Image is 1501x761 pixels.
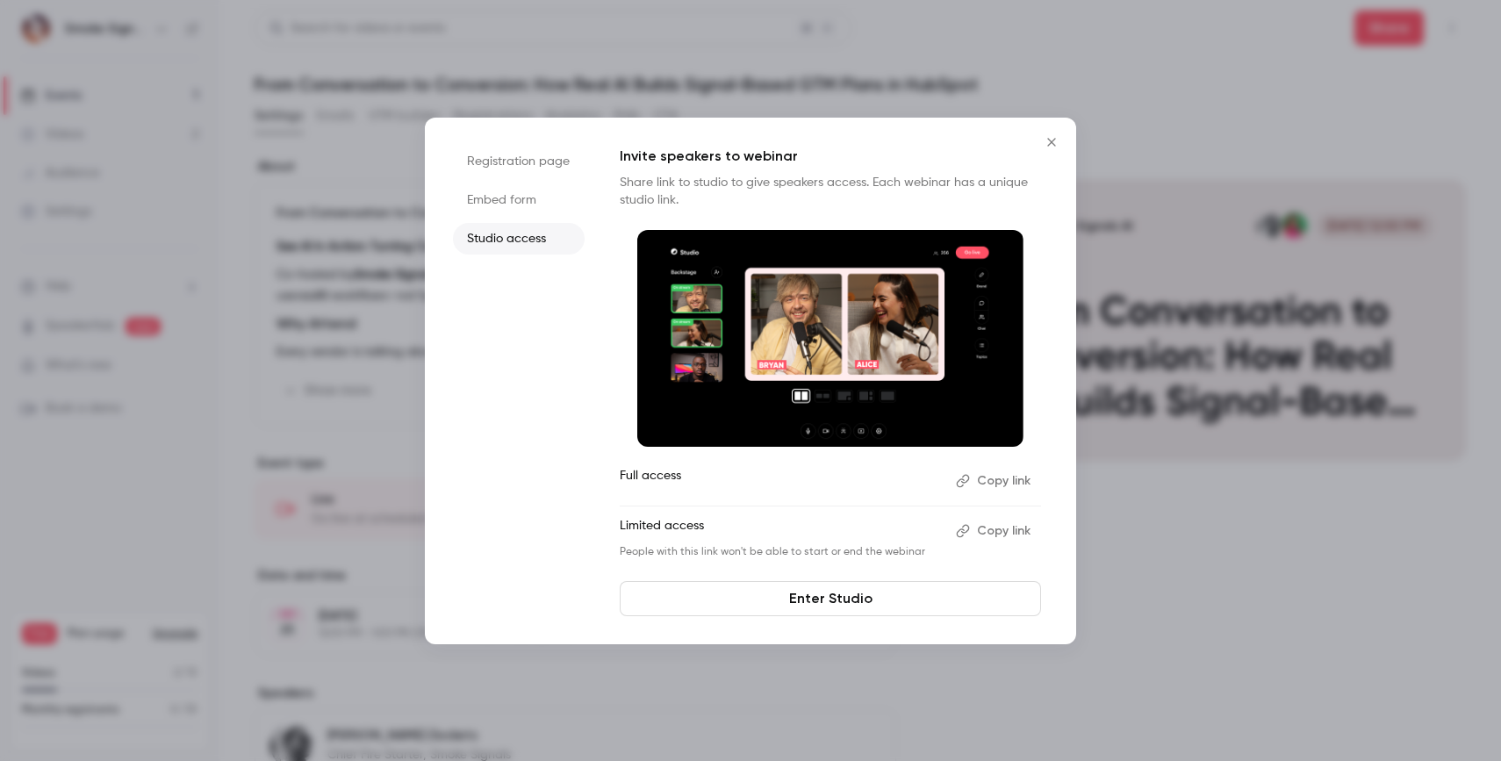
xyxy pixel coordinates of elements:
button: Copy link [949,467,1041,495]
button: Copy link [949,517,1041,545]
p: Invite speakers to webinar [620,146,1041,167]
li: Studio access [453,223,585,255]
a: Enter Studio [620,581,1041,616]
li: Embed form [453,184,585,216]
p: Full access [620,467,942,495]
img: Invite speakers to webinar [637,230,1023,448]
p: Share link to studio to give speakers access. Each webinar has a unique studio link. [620,174,1041,209]
p: Limited access [620,517,942,545]
p: People with this link won't be able to start or end the webinar [620,545,942,559]
button: Close [1034,125,1069,160]
li: Registration page [453,146,585,177]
